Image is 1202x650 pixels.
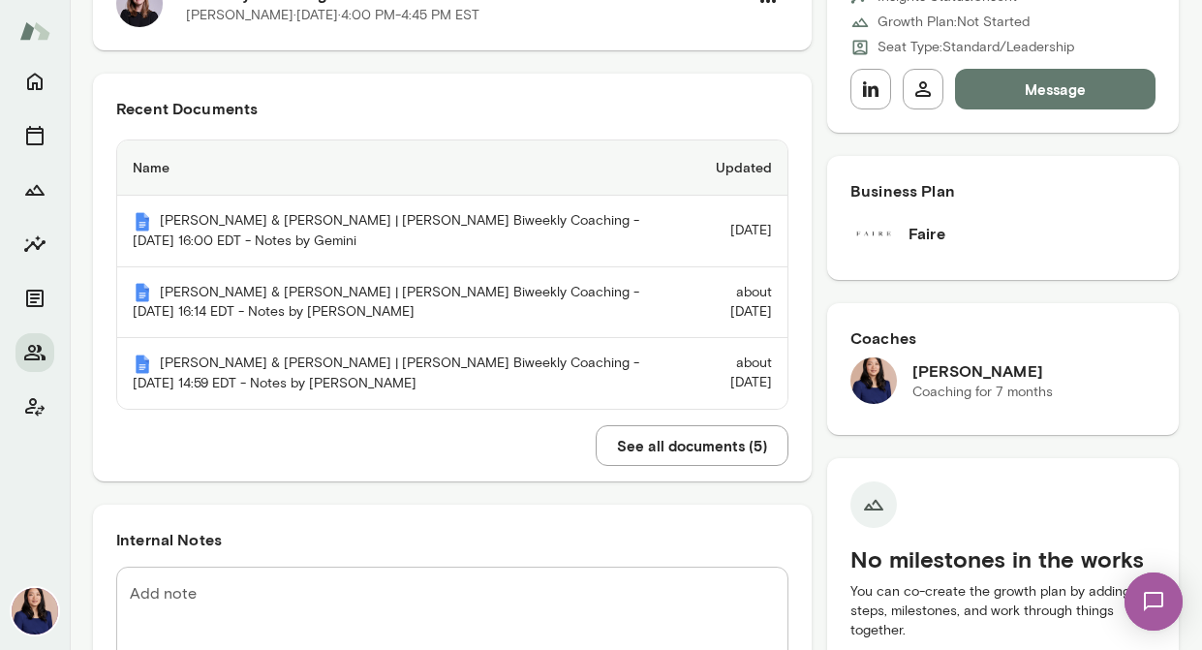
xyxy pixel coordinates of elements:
td: about [DATE] [685,338,787,409]
h6: Coaches [850,326,1156,350]
td: [DATE] [685,196,787,267]
img: Mento [133,355,152,374]
td: about [DATE] [685,267,787,339]
img: Mento [133,283,152,302]
h6: [PERSON_NAME] [912,359,1053,383]
button: Client app [15,387,54,426]
img: Mento [133,212,152,232]
button: Growth Plan [15,170,54,209]
p: Growth Plan: Not Started [878,13,1030,32]
p: [PERSON_NAME] · [DATE] · 4:00 PM-4:45 PM EST [186,6,479,25]
h6: Business Plan [850,179,1156,202]
button: Message [955,69,1156,109]
h6: Internal Notes [116,528,788,551]
th: [PERSON_NAME] & [PERSON_NAME] | [PERSON_NAME] Biweekly Coaching - [DATE] 16:00 EDT - Notes by Gemini [117,196,685,267]
th: [PERSON_NAME] & [PERSON_NAME] | [PERSON_NAME] Biweekly Coaching - [DATE] 16:14 EDT - Notes by [PE... [117,267,685,339]
h5: No milestones in the works [850,543,1156,574]
button: Members [15,333,54,372]
p: Seat Type: Standard/Leadership [878,38,1074,57]
img: Mento [19,13,50,49]
img: Leah Kim [12,588,58,635]
h6: Recent Documents [116,97,788,120]
th: [PERSON_NAME] & [PERSON_NAME] | [PERSON_NAME] Biweekly Coaching - [DATE] 14:59 EDT - Notes by [PE... [117,338,685,409]
th: Name [117,140,685,196]
h6: Faire [909,222,945,245]
p: Coaching for 7 months [912,383,1053,402]
button: See all documents (5) [596,425,788,466]
button: Insights [15,225,54,263]
button: Documents [15,279,54,318]
p: You can co-create the growth plan by adding steps, milestones, and work through things together. [850,582,1156,640]
button: Sessions [15,116,54,155]
th: Updated [685,140,787,196]
button: Home [15,62,54,101]
img: Leah Kim [850,357,897,404]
